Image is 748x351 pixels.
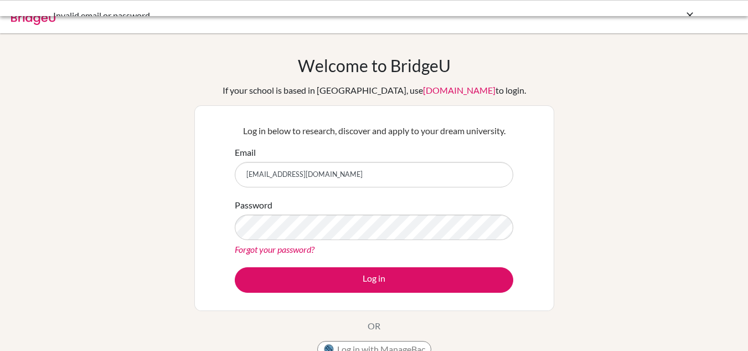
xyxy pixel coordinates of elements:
label: Email [235,146,256,159]
h1: Welcome to BridgeU [298,55,451,75]
div: If your school is based in [GEOGRAPHIC_DATA], use to login. [223,84,526,97]
button: Log in [235,267,513,293]
a: [DOMAIN_NAME] [423,85,496,95]
label: Password [235,199,272,212]
p: OR [368,319,380,333]
a: Forgot your password? [235,244,314,255]
div: Invalid email or password. [53,9,529,22]
img: Bridge-U [11,7,55,25]
p: Log in below to research, discover and apply to your dream university. [235,124,513,138]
